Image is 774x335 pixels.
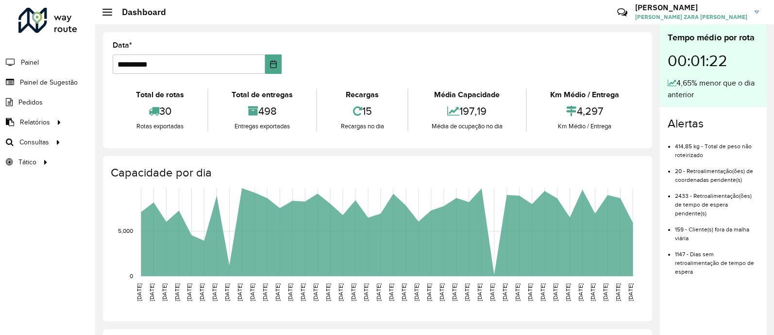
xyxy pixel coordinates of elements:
[115,89,205,101] div: Total de rotas
[675,243,759,276] li: 1147 - Dias sem retroalimentação de tempo de espera
[401,283,407,301] text: [DATE]
[529,122,640,131] div: Km Médio / Entrega
[668,117,759,131] h4: Alertas
[635,13,747,21] span: [PERSON_NAME] ZARA [PERSON_NAME]
[668,77,759,101] div: 4,65% menor que o dia anterior
[211,101,314,122] div: 498
[363,283,369,301] text: [DATE]
[577,283,584,301] text: [DATE]
[627,283,634,301] text: [DATE]
[411,89,523,101] div: Média Capacidade
[529,89,640,101] div: Km Médio / Entrega
[527,283,533,301] text: [DATE]
[320,101,404,122] div: 15
[111,166,642,180] h4: Capacidade por dia
[262,283,268,301] text: [DATE]
[552,283,558,301] text: [DATE]
[20,77,78,88] span: Painel de Sugestão
[320,122,404,131] div: Recargas no dia
[199,283,205,301] text: [DATE]
[413,283,420,301] text: [DATE]
[589,283,596,301] text: [DATE]
[19,137,49,147] span: Consultas
[350,283,356,301] text: [DATE]
[18,157,36,167] span: Tático
[287,283,293,301] text: [DATE]
[375,283,382,301] text: [DATE]
[668,31,759,44] div: Tempo médio por rota
[514,283,521,301] text: [DATE]
[615,283,621,301] text: [DATE]
[675,184,759,218] li: 2433 - Retroalimentação(ões) de tempo de espera pendente(s)
[300,283,306,301] text: [DATE]
[502,283,508,301] text: [DATE]
[476,283,483,301] text: [DATE]
[112,7,166,18] h2: Dashboard
[388,283,394,301] text: [DATE]
[265,54,282,74] button: Choose Date
[224,283,230,301] text: [DATE]
[211,122,314,131] div: Entregas exportadas
[612,2,633,23] a: Contato Rápido
[21,57,39,68] span: Painel
[115,101,205,122] div: 30
[565,283,571,301] text: [DATE]
[489,283,495,301] text: [DATE]
[211,89,314,101] div: Total de entregas
[274,283,281,301] text: [DATE]
[115,122,205,131] div: Rotas exportadas
[211,283,218,301] text: [DATE]
[668,44,759,77] div: 00:01:22
[539,283,546,301] text: [DATE]
[136,283,142,301] text: [DATE]
[602,283,608,301] text: [DATE]
[635,3,747,12] h3: [PERSON_NAME]
[20,117,50,127] span: Relatórios
[675,135,759,159] li: 414,85 kg - Total de peso não roteirizado
[438,283,445,301] text: [DATE]
[161,283,168,301] text: [DATE]
[186,283,192,301] text: [DATE]
[325,283,331,301] text: [DATE]
[426,283,432,301] text: [DATE]
[249,283,255,301] text: [DATE]
[675,159,759,184] li: 20 - Retroalimentação(ões) de coordenadas pendente(s)
[529,101,640,122] div: 4,297
[320,89,404,101] div: Recargas
[451,283,457,301] text: [DATE]
[130,273,133,279] text: 0
[236,283,243,301] text: [DATE]
[118,228,133,234] text: 5,000
[312,283,319,301] text: [DATE]
[675,218,759,243] li: 159 - Cliente(s) fora da malha viária
[411,122,523,131] div: Média de ocupação no dia
[18,97,43,107] span: Pedidos
[411,101,523,122] div: 197,19
[337,283,344,301] text: [DATE]
[174,283,180,301] text: [DATE]
[149,283,155,301] text: [DATE]
[464,283,470,301] text: [DATE]
[113,39,132,51] label: Data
